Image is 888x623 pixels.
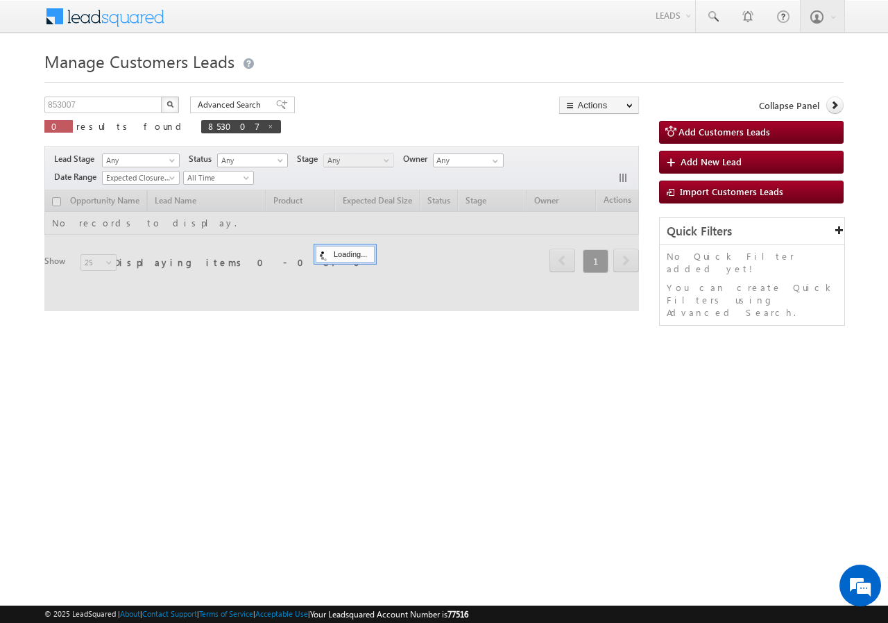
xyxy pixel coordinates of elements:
span: 0 [51,120,66,132]
div: Quick Filters [660,218,844,245]
span: 853007 [208,120,260,132]
a: Acceptable Use [255,609,308,618]
span: Lead Stage [54,153,100,165]
span: results found [76,120,187,132]
a: Any [217,153,288,167]
span: Advanced Search [198,99,265,111]
span: Status [189,153,217,165]
span: Expected Closure Date [103,172,175,184]
span: Any [103,154,175,167]
span: Your Leadsquared Account Number is [310,609,468,620]
a: Terms of Service [199,609,253,618]
input: Type to Search [433,153,504,167]
span: Owner [403,153,433,165]
span: Stage [297,153,323,165]
p: No Quick Filter added yet! [667,250,837,275]
span: Date Range [54,171,102,183]
button: Actions [559,97,639,114]
a: Expected Closure Date [102,171,180,185]
a: Any [102,153,180,167]
img: Search [166,101,173,108]
span: Collapse Panel [759,99,819,112]
a: All Time [183,171,254,185]
a: About [120,609,140,618]
span: Add Customers Leads [678,126,770,138]
span: Any [218,154,284,167]
a: Contact Support [142,609,197,618]
span: Add New Lead [681,156,742,167]
span: Import Customers Leads [680,185,783,197]
span: All Time [184,172,250,184]
div: Loading... [316,246,375,263]
span: Any [324,154,390,167]
span: © 2025 LeadSquared | | | | | [44,608,468,621]
p: You can create Quick Filters using Advanced Search. [667,281,837,319]
a: Any [323,153,394,167]
span: Manage Customers Leads [44,50,234,72]
a: Show All Items [485,154,502,168]
span: 77516 [447,609,468,620]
